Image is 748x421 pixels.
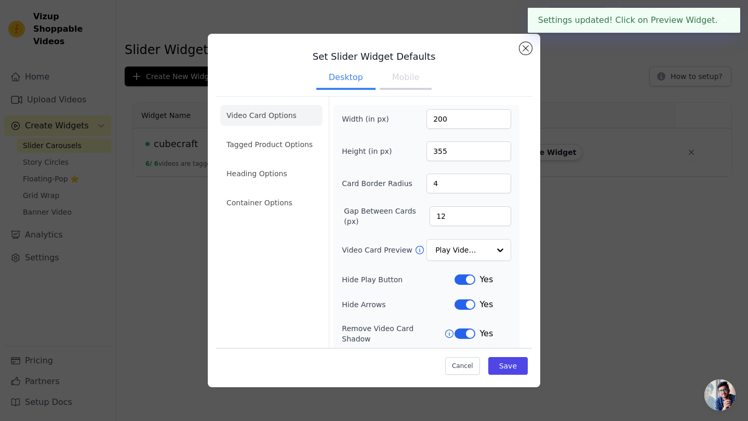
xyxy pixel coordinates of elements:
[316,67,376,90] button: Desktop
[220,192,323,213] li: Container Options
[342,114,398,124] label: Width (in px)
[704,379,736,411] div: Aprire la chat
[342,274,455,285] label: Hide Play Button
[528,8,740,33] div: Settings updated! Click on Preview Widget.
[479,298,493,311] span: Yes
[718,14,730,27] button: Close
[342,178,412,189] label: Card Border Radius
[342,299,455,310] label: Hide Arrows
[488,357,528,375] button: Save
[220,163,323,184] li: Heading Options
[220,105,323,126] li: Video Card Options
[479,327,493,340] span: Yes
[519,42,532,55] button: Close modal
[380,67,432,90] button: Mobile
[479,273,493,286] span: Yes
[445,357,480,375] button: Cancel
[342,323,444,344] label: Remove Video Card Shadow
[342,146,398,156] label: Height (in px)
[216,50,532,63] h3: Set Slider Widget Defaults
[220,134,323,155] li: Tagged Product Options
[344,206,430,227] label: Gap Between Cards (px)
[342,245,414,255] label: Video Card Preview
